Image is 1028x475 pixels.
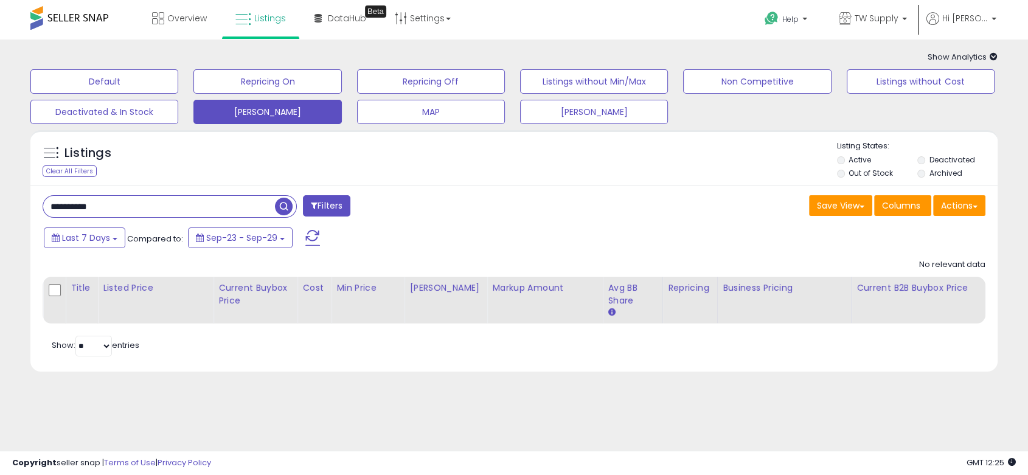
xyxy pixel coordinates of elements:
button: Save View [809,195,872,216]
button: Non Competitive [683,69,831,94]
div: Tooltip anchor [365,5,386,18]
a: Hi [PERSON_NAME] [926,12,996,40]
button: Sep-23 - Sep-29 [188,227,293,248]
strong: Copyright [12,457,57,468]
span: Help [782,14,799,24]
span: Hi [PERSON_NAME] [942,12,988,24]
a: Help [755,2,819,40]
span: Listings [254,12,286,24]
label: Deactivated [929,154,975,165]
button: Deactivated & In Stock [30,100,178,124]
button: Actions [933,195,985,216]
button: Repricing Off [357,69,505,94]
div: Title [71,282,92,294]
p: Listing States: [837,140,998,152]
button: [PERSON_NAME] [520,100,668,124]
button: Listings without Cost [847,69,995,94]
button: [PERSON_NAME] [193,100,341,124]
span: Last 7 Days [62,232,110,244]
button: Repricing On [193,69,341,94]
span: Show Analytics [928,51,998,63]
span: DataHub [328,12,366,24]
div: Cost [302,282,326,294]
div: Min Price [336,282,399,294]
div: Avg BB Share [608,282,658,307]
div: Markup Amount [492,282,597,294]
button: Filters [303,195,350,217]
button: MAP [357,100,505,124]
button: Last 7 Days [44,227,125,248]
span: 2025-10-7 12:25 GMT [967,457,1016,468]
div: Repricing [668,282,712,294]
div: Current Buybox Price [218,282,292,307]
div: Current B2B Buybox Price [856,282,980,294]
label: Active [849,154,871,165]
div: Clear All Filters [43,165,97,177]
i: Get Help [764,11,779,26]
button: Listings without Min/Max [520,69,668,94]
span: Sep-23 - Sep-29 [206,232,277,244]
small: Avg BB Share. [608,307,615,318]
span: Compared to: [127,233,183,244]
div: [PERSON_NAME] [409,282,482,294]
span: Show: entries [52,339,139,351]
label: Archived [929,168,962,178]
div: Listed Price [103,282,208,294]
div: Business Pricing [723,282,846,294]
label: Out of Stock [849,168,893,178]
span: Columns [882,199,920,212]
a: Terms of Use [104,457,156,468]
button: Columns [874,195,931,216]
span: TW Supply [855,12,898,24]
div: No relevant data [919,259,985,271]
span: Overview [167,12,207,24]
div: seller snap | | [12,457,211,469]
h5: Listings [64,145,111,162]
button: Default [30,69,178,94]
a: Privacy Policy [158,457,211,468]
